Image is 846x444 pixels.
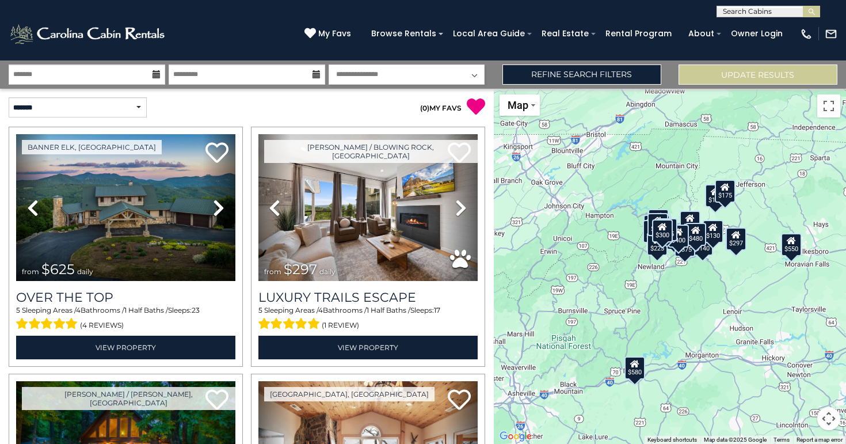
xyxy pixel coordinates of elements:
a: Browse Rentals [365,25,442,43]
div: $480 [685,222,706,245]
img: phone-regular-white.png [800,28,813,40]
div: $225 [647,233,668,256]
div: $140 [692,232,713,255]
a: About [683,25,720,43]
div: $550 [781,233,802,256]
div: $230 [643,219,664,242]
span: Map [508,99,528,111]
span: 1 Half Baths / [124,306,168,314]
span: (1 review) [322,318,359,333]
button: Update Results [679,64,837,85]
div: $625 [657,218,677,241]
span: 4 [76,306,81,314]
a: Real Estate [536,25,595,43]
span: 23 [192,306,200,314]
span: 1 Half Baths / [367,306,410,314]
span: 5 [16,306,20,314]
div: $130 [703,220,723,243]
a: (0)MY FAVS [420,104,462,112]
a: Terms [773,437,790,443]
a: Rental Program [600,25,677,43]
a: Banner Elk, [GEOGRAPHIC_DATA] [22,140,162,154]
a: View Property [258,336,478,359]
a: Refine Search Filters [502,64,661,85]
span: 17 [434,306,440,314]
button: Change map style [500,94,540,116]
a: Open this area in Google Maps (opens a new window) [497,429,535,444]
div: Sleeping Areas / Bathrooms / Sleeps: [258,305,478,333]
a: Add to favorites [205,141,228,166]
div: $175 [714,179,735,202]
div: $300 [652,219,673,242]
span: Map data ©2025 Google [704,437,767,443]
div: $297 [726,227,746,251]
button: Map camera controls [817,407,840,430]
div: $349 [680,211,700,234]
img: thumbnail_167153549.jpeg [16,134,235,281]
button: Keyboard shortcuts [647,436,697,444]
a: Local Area Guide [447,25,531,43]
a: [PERSON_NAME] / [PERSON_NAME], [GEOGRAPHIC_DATA] [22,387,235,410]
span: 0 [422,104,427,112]
span: $625 [41,261,75,278]
img: White-1-2.png [9,22,168,45]
span: (4 reviews) [80,318,124,333]
img: Google [497,429,535,444]
img: mail-regular-white.png [825,28,837,40]
a: Owner Login [725,25,788,43]
a: [PERSON_NAME] / Blowing Rock, [GEOGRAPHIC_DATA] [264,140,478,163]
span: 4 [318,306,323,314]
div: $175 [704,184,725,207]
a: [GEOGRAPHIC_DATA], [GEOGRAPHIC_DATA] [264,387,435,401]
span: ( ) [420,104,429,112]
button: Toggle fullscreen view [817,94,840,117]
span: My Favs [318,28,351,40]
div: $125 [648,208,669,232]
a: View Property [16,336,235,359]
a: Luxury Trails Escape [258,290,478,305]
a: Add to favorites [448,388,471,413]
span: from [22,267,39,276]
span: from [264,267,281,276]
div: $375 [674,233,695,256]
a: Report a map error [797,437,843,443]
div: Sleeping Areas / Bathrooms / Sleeps: [16,305,235,333]
div: $580 [624,356,645,379]
span: daily [319,267,336,276]
img: thumbnail_168695581.jpeg [258,134,478,281]
div: $400 [668,224,688,247]
a: Over The Top [16,290,235,305]
span: 5 [258,306,262,314]
span: $297 [284,261,317,278]
a: My Favs [304,28,354,40]
span: daily [77,267,93,276]
div: $425 [647,212,668,236]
